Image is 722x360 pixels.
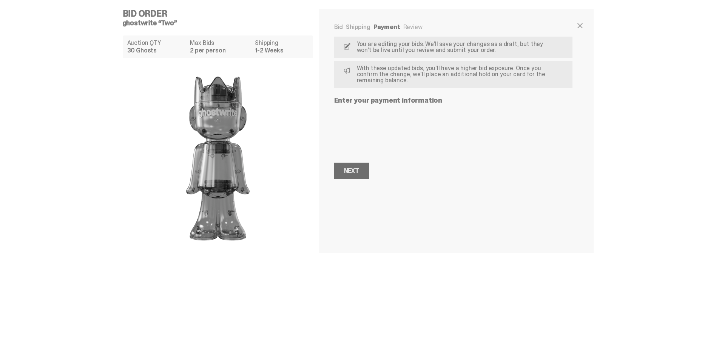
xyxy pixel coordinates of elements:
[334,23,343,31] a: Bid
[123,9,319,18] h4: Bid Order
[190,48,250,54] dd: 2 per person
[346,23,370,31] a: Shipping
[142,64,293,253] img: product image
[127,48,186,54] dd: 30 Ghosts
[344,168,359,174] div: Next
[333,108,574,158] iframe: Secure payment input frame
[334,97,573,104] p: Enter your payment information
[373,23,400,31] a: Payment
[255,48,308,54] dd: 1-2 Weeks
[190,40,250,46] dt: Max Bids
[127,40,186,46] dt: Auction QTY
[334,163,369,179] button: Next
[123,20,319,26] h5: ghostwrite “Two”
[354,65,553,83] p: With these updated bids, you'll have a higher bid exposure. Once you confirm the change, we'll pl...
[255,40,308,46] dt: Shipping
[354,41,549,53] p: You are editing your bids. We’ll save your changes as a draft, but they won’t be live until you r...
